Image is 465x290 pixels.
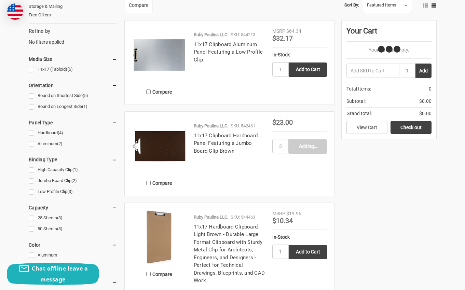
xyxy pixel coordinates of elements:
input: Add SKU to Cart [346,64,399,78]
p: Ruby Paulina LLC. [194,123,228,129]
h5: Media Size [29,55,117,63]
a: 11x17 (Tabloid) [29,65,117,74]
div: In-Stock [272,51,327,58]
h5: Panel Type [29,119,117,127]
span: Chat offline leave a message [32,265,88,283]
a: View Cart [346,121,387,134]
div: MSRP [272,28,285,35]
a: 11x17 Clipboard Hardboard Panel Featuring a Jumbo Board Clip Brown [194,133,258,154]
div: Your Cart [346,25,432,42]
span: Subtotal: [346,98,366,105]
input: Compare [146,181,151,185]
a: 25 Sheets [29,213,117,223]
span: $23.00 [272,118,293,126]
span: (5) [83,93,88,98]
div: No filters applied [29,27,117,46]
span: (6) [67,67,73,72]
a: Aluminum [29,139,117,149]
div: MSRP [272,210,285,217]
span: (4) [58,130,63,135]
input: Compare [146,272,151,276]
input: Adding… [289,139,327,154]
label: Compare [132,177,187,189]
button: Chat offline leave a message [7,263,99,285]
a: Low Profile Clip [29,187,117,196]
div: In-Stock [272,234,327,241]
a: Hardboard [29,128,117,138]
a: Storage & Mailing [29,2,117,11]
p: SKU: 542461 [231,123,255,129]
span: (1) [82,104,87,109]
label: Compare [132,86,187,97]
span: 0 [429,85,432,93]
span: (1) [72,167,78,172]
h5: Refine by [29,27,117,35]
label: Compare [132,268,187,280]
span: $19.96 [286,211,301,216]
button: Add [415,64,432,78]
a: Aluminum [29,251,117,260]
a: Bound on Shortest Side [29,91,117,100]
span: $10.34 [272,217,293,225]
h5: Orientation [29,81,117,89]
span: (3) [57,226,63,231]
img: 11x17 Clipboard Aluminum Panel Featuring a Low Profile Clip [132,28,187,82]
span: $0.00 [419,98,432,105]
p: Ruby Paulina LLC. [194,31,228,38]
p: Your Cart Is Empty. [346,46,432,54]
a: High Capacity Clip [29,165,117,175]
a: 50 Sheets [29,224,117,234]
span: Total Items: [346,85,371,93]
span: $64.34 [286,28,301,34]
span: Grand total: [346,110,372,117]
a: 11x17 Clipboard Aluminum Panel Featuring a Low Profile Clip [194,41,263,63]
p: SKU: 544213 [231,31,255,38]
input: Add to Cart [289,63,327,77]
img: 11x17 Hardboard Clipboard | Durable, Professional Clipboard for Architects & Engineers [132,210,187,265]
span: (3) [67,189,73,194]
a: Brown [29,262,117,271]
span: $32.17 [272,34,293,42]
a: Free Offers [29,11,117,19]
h5: Capacity [29,204,117,212]
h5: Color [29,241,117,249]
a: Check out [391,121,432,134]
span: (2) [57,141,63,146]
h5: Binding Type [29,155,117,164]
span: (2) [71,178,77,183]
a: Jumbo Board Clip [29,176,117,185]
span: (3) [57,215,63,220]
input: Add to Cart [289,245,327,259]
span: $0.00 [419,110,432,117]
a: Bound on Longest Side [29,102,117,111]
img: duty and tax information for United States [7,3,23,20]
p: SKU: 544463 [231,214,255,221]
img: 11x17 Clipboard Hardboard Panel Featuring a Jumbo Board Clip Brown [132,119,187,174]
p: Ruby Paulina LLC. [194,214,228,221]
input: Compare [146,89,151,94]
a: 11x17 Hardboard Clipboard, Light Brown - Durable Large Format Clipboard with Sturdy Metal Clip fo... [194,224,265,284]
